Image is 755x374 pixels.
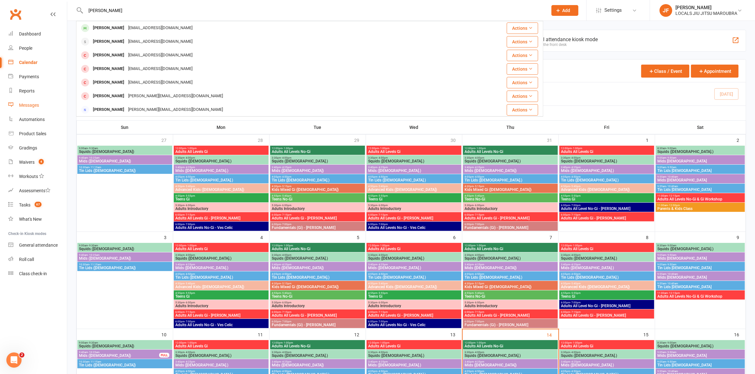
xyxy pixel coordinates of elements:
[6,352,22,368] iframe: Intercom live chat
[185,166,195,169] span: - 4:25pm
[474,185,484,188] span: - 5:15pm
[91,51,126,60] div: [PERSON_NAME]
[691,65,739,78] button: Appointment
[79,169,171,173] span: Tin Lids ([DEMOGRAPHIC_DATA])
[8,238,67,252] a: General attendance kiosk mode
[8,155,67,169] a: Waivers 4
[126,105,225,114] div: [PERSON_NAME][EMAIL_ADDRESS][DOMAIN_NAME]
[271,257,364,260] span: Squids ([DEMOGRAPHIC_DATA].)
[464,213,556,216] span: 6:00pm
[175,226,267,230] span: Adults All Levels No-Gi - Ves Celic
[354,135,366,145] div: 29
[551,5,578,16] button: Add
[175,169,267,173] span: Mids ([DEMOGRAPHIC_DATA].)
[19,31,41,36] div: Dashboard
[270,121,366,134] th: Tue
[368,159,460,163] span: Squids ([DEMOGRAPHIC_DATA].)
[464,150,556,154] span: Adults All Levels No-Gi
[368,254,460,257] span: 3:30pm
[19,145,37,150] div: Gradings
[570,156,581,159] span: - 4:00pm
[126,64,194,73] div: [EMAIL_ADDRESS][DOMAIN_NAME]
[260,232,269,242] div: 4
[185,204,195,207] span: - 6:00pm
[646,232,655,242] div: 8
[8,169,67,184] a: Workouts
[368,216,460,220] span: Adults All Levels Gi - [PERSON_NAME]
[271,207,364,211] span: Adults Introductory
[464,147,556,150] span: 12:00pm
[175,159,267,163] span: Squids ([DEMOGRAPHIC_DATA].)
[657,147,743,150] span: 8:30am
[377,166,388,169] span: - 4:25pm
[8,70,67,84] a: Payments
[8,41,67,55] a: People
[464,166,556,169] span: 3:40pm
[475,244,486,247] span: - 1:00pm
[368,257,460,260] span: Squids ([DEMOGRAPHIC_DATA].)
[8,6,23,22] a: Clubworx
[271,166,364,169] span: 3:40pm
[474,254,484,257] span: - 4:00pm
[8,84,67,98] a: Reports
[164,232,173,242] div: 3
[368,223,460,226] span: 6:00pm
[175,244,267,247] span: 12:00pm
[175,150,267,154] span: Adults All Levels Gi
[126,51,194,60] div: [EMAIL_ADDRESS][DOMAIN_NAME]
[271,185,364,188] span: 4:30pm
[474,166,484,169] span: - 4:25pm
[604,3,622,17] span: Settings
[666,185,678,188] span: - 10:40am
[464,175,556,178] span: 4:05pm
[453,232,462,242] div: 6
[89,263,101,266] span: - 11:15am
[185,156,195,159] span: - 4:00pm
[89,166,101,169] span: - 11:15am
[474,213,484,216] span: - 7:15pm
[366,121,462,134] th: Wed
[474,223,484,226] span: - 7:00pm
[8,112,67,127] a: Automations
[550,232,558,242] div: 7
[570,175,581,178] span: - 4:50pm
[561,178,653,182] span: Tin Lids ([DEMOGRAPHIC_DATA].)
[79,254,171,257] span: 9:40am
[19,160,35,165] div: Waivers
[185,175,195,178] span: - 4:50pm
[368,247,460,251] span: Adults All Levels Gi
[185,213,195,216] span: - 7:15pm
[464,207,556,211] span: Adults Introductory
[271,147,364,150] span: 12:00pm
[368,150,460,154] span: Adults All Levels Gi
[675,5,737,10] div: [PERSON_NAME]
[377,223,388,226] span: - 7:00pm
[19,131,46,136] div: Product Sales
[91,23,126,33] div: [PERSON_NAME]
[8,55,67,70] a: Calendar
[84,6,543,15] input: Search...
[464,226,556,230] span: Fundamentals (Gi) - [PERSON_NAME]
[368,147,460,150] span: 12:00pm
[281,185,291,188] span: - 5:15pm
[8,27,67,41] a: Dashboard
[8,198,67,212] a: Tasks 67
[377,194,388,197] span: - 5:55pm
[368,204,460,207] span: 5:30pm
[561,213,653,216] span: 6:00pm
[507,104,538,116] button: Actions
[572,147,582,150] span: - 1:00pm
[507,77,538,88] button: Actions
[570,204,581,207] span: - 7:00pm
[271,194,364,197] span: 4:55pm
[271,169,364,173] span: Mids ([DEMOGRAPHIC_DATA])
[451,135,462,145] div: 30
[657,244,743,247] span: 8:30am
[547,135,558,145] div: 31
[88,244,98,247] span: - 9:30am
[368,175,460,178] span: 4:05pm
[175,263,267,266] span: 3:40pm
[271,150,364,154] span: Adults All Levels No-Gi
[79,147,171,150] span: 9:00am
[666,175,678,178] span: - 10:40am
